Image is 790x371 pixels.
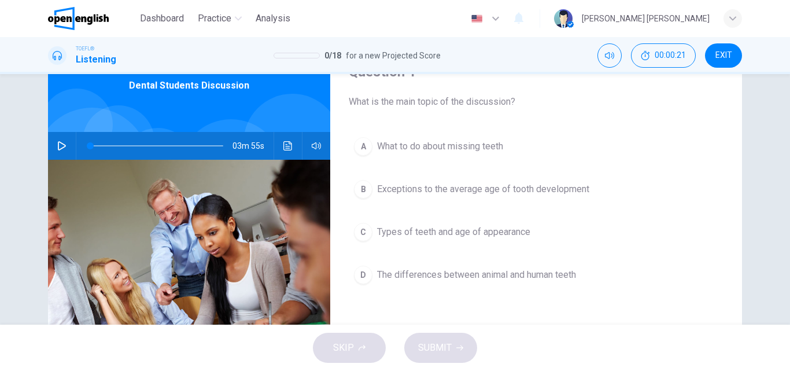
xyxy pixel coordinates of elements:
[140,12,184,25] span: Dashboard
[354,180,372,199] div: B
[655,51,686,60] span: 00:00:21
[349,260,723,289] button: DThe differences between animal and human teeth
[354,266,372,284] div: D
[48,7,135,30] a: OpenEnglish logo
[76,53,116,67] h1: Listening
[135,8,189,29] button: Dashboard
[349,95,723,109] span: What is the main topic of the discussion?
[470,14,484,23] img: en
[377,225,530,239] span: Types of teeth and age of appearance
[279,132,297,160] button: Click to see the audio transcription
[554,9,573,28] img: Profile picture
[715,51,732,60] span: EXIT
[631,43,696,68] div: Hide
[349,132,723,161] button: AWhat to do about missing teeth
[631,43,696,68] button: 00:00:21
[251,8,295,29] button: Analysis
[129,79,249,93] span: Dental Students Discussion
[349,175,723,204] button: BExceptions to the average age of tooth development
[377,139,503,153] span: What to do about missing teeth
[354,137,372,156] div: A
[324,49,341,63] span: 0 / 18
[354,223,372,241] div: C
[377,182,589,196] span: Exceptions to the average age of tooth development
[349,218,723,247] button: CTypes of teeth and age of appearance
[705,43,742,68] button: EXIT
[76,45,94,53] span: TOEFL®
[582,12,710,25] div: [PERSON_NAME] [PERSON_NAME]
[232,132,274,160] span: 03m 55s
[48,7,109,30] img: OpenEnglish logo
[597,43,622,68] div: Mute
[346,49,441,63] span: for a new Projected Score
[198,12,231,25] span: Practice
[377,268,576,282] span: The differences between animal and human teeth
[193,8,246,29] button: Practice
[256,12,290,25] span: Analysis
